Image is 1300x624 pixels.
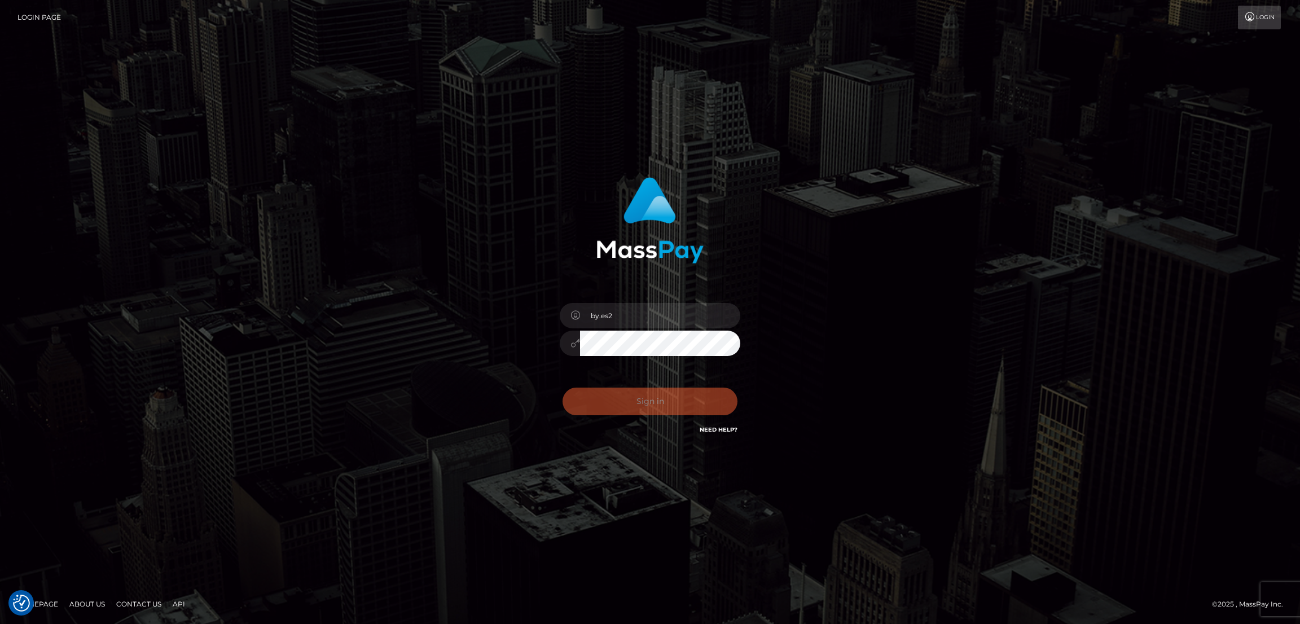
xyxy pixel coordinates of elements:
a: Login Page [17,6,61,29]
a: Contact Us [112,595,166,613]
input: Username... [580,303,740,328]
a: About Us [65,595,109,613]
button: Consent Preferences [13,595,30,612]
a: Login [1238,6,1281,29]
a: API [168,595,190,613]
img: Revisit consent button [13,595,30,612]
a: Need Help? [700,426,737,433]
a: Homepage [12,595,63,613]
div: © 2025 , MassPay Inc. [1212,598,1292,610]
img: MassPay Login [596,177,704,263]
